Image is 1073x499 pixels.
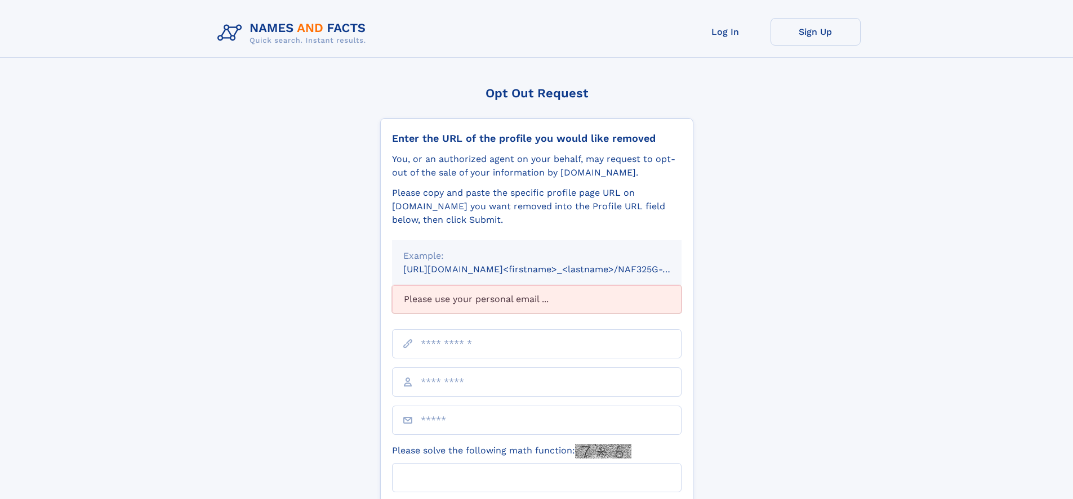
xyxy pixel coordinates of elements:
a: Log In [680,18,771,46]
div: Opt Out Request [380,86,693,100]
img: Logo Names and Facts [213,18,375,48]
small: [URL][DOMAIN_NAME]<firstname>_<lastname>/NAF325G-xxxxxxxx [403,264,703,275]
label: Please solve the following math function: [392,444,631,458]
div: Please copy and paste the specific profile page URL on [DOMAIN_NAME] you want removed into the Pr... [392,186,682,227]
a: Sign Up [771,18,861,46]
div: Example: [403,249,670,263]
div: Please use your personal email ... [392,285,682,313]
div: You, or an authorized agent on your behalf, may request to opt-out of the sale of your informatio... [392,152,682,179]
div: Enter the URL of the profile you would like removed [392,132,682,145]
